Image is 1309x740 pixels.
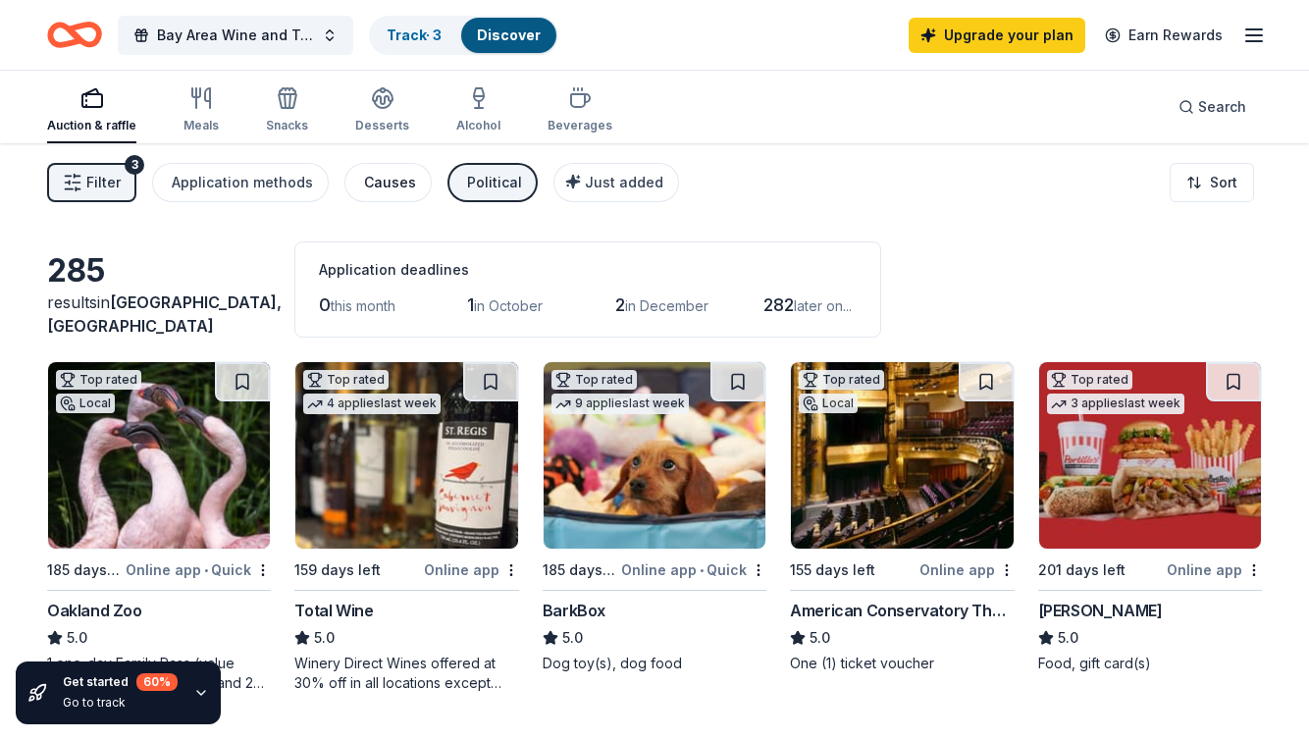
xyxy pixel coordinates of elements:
[543,654,766,673] div: Dog toy(s), dog food
[615,294,625,315] span: 2
[467,171,522,194] div: Political
[294,558,381,582] div: 159 days left
[543,361,766,673] a: Image for BarkBoxTop rated9 applieslast week185 days leftOnline app•QuickBarkBox5.0Dog toy(s), do...
[344,163,432,202] button: Causes
[700,562,704,578] span: •
[183,118,219,133] div: Meals
[1038,558,1126,582] div: 201 days left
[919,557,1015,582] div: Online app
[791,362,1013,549] img: Image for American Conservatory Theater
[355,118,409,133] div: Desserts
[1039,362,1261,549] img: Image for Portillo's
[266,79,308,143] button: Snacks
[63,695,178,711] div: Go to track
[126,557,271,582] div: Online app Quick
[790,558,875,582] div: 155 days left
[47,163,136,202] button: Filter3
[294,654,518,693] div: Winery Direct Wines offered at 30% off in all locations except [GEOGRAPHIC_DATA], [GEOGRAPHIC_DAT...
[387,26,442,43] a: Track· 3
[553,163,679,202] button: Just added
[295,362,517,549] img: Image for Total Wine
[1198,95,1246,119] span: Search
[331,297,395,314] span: this month
[319,294,331,315] span: 0
[1058,626,1078,650] span: 5.0
[551,394,689,414] div: 9 applies last week
[47,118,136,133] div: Auction & raffle
[56,370,141,390] div: Top rated
[157,24,314,47] span: Bay Area Wine and Travel Auction 2026
[136,673,178,691] div: 60 %
[204,562,208,578] span: •
[266,118,308,133] div: Snacks
[47,251,271,291] div: 285
[67,626,87,650] span: 5.0
[56,394,115,413] div: Local
[48,362,270,549] img: Image for Oakland Zoo
[1038,654,1262,673] div: Food, gift card(s)
[47,558,122,582] div: 185 days left
[152,163,329,202] button: Application methods
[799,370,884,390] div: Top rated
[1047,394,1184,414] div: 3 applies last week
[47,12,102,58] a: Home
[1210,171,1237,194] span: Sort
[551,370,637,390] div: Top rated
[621,557,766,582] div: Online app Quick
[47,292,282,336] span: [GEOGRAPHIC_DATA], [GEOGRAPHIC_DATA]
[47,361,271,693] a: Image for Oakland ZooTop ratedLocal185 days leftOnline app•QuickOakland Zoo5.01 one-day Family Pa...
[125,155,144,175] div: 3
[364,171,416,194] div: Causes
[172,171,313,194] div: Application methods
[63,673,178,691] div: Get started
[562,626,583,650] span: 5.0
[810,626,830,650] span: 5.0
[47,599,142,622] div: Oakland Zoo
[1167,557,1262,582] div: Online app
[474,297,543,314] span: in October
[303,394,441,414] div: 4 applies last week
[355,79,409,143] button: Desserts
[294,599,373,622] div: Total Wine
[47,292,282,336] span: in
[47,79,136,143] button: Auction & raffle
[1170,163,1254,202] button: Sort
[790,599,1014,622] div: American Conservatory Theater
[543,558,617,582] div: 185 days left
[909,18,1085,53] a: Upgrade your plan
[543,599,605,622] div: BarkBox
[790,361,1014,673] a: Image for American Conservatory TheaterTop ratedLocal155 days leftOnline appAmerican Conservatory...
[790,654,1014,673] div: One (1) ticket voucher
[319,258,857,282] div: Application deadlines
[294,361,518,693] a: Image for Total WineTop rated4 applieslast week159 days leftOnline appTotal Wine5.0Winery Direct ...
[1038,599,1163,622] div: [PERSON_NAME]
[544,362,765,549] img: Image for BarkBox
[1093,18,1234,53] a: Earn Rewards
[625,297,708,314] span: in December
[183,79,219,143] button: Meals
[424,557,519,582] div: Online app
[1038,361,1262,673] a: Image for Portillo'sTop rated3 applieslast week201 days leftOnline app[PERSON_NAME]5.0Food, gift ...
[47,291,271,338] div: results
[1047,370,1132,390] div: Top rated
[467,294,474,315] span: 1
[303,370,389,390] div: Top rated
[799,394,858,413] div: Local
[763,294,794,315] span: 282
[585,174,663,190] span: Just added
[548,79,612,143] button: Beverages
[548,118,612,133] div: Beverages
[369,16,558,55] button: Track· 3Discover
[314,626,335,650] span: 5.0
[794,297,852,314] span: later on...
[1163,87,1262,127] button: Search
[447,163,538,202] button: Political
[477,26,541,43] a: Discover
[456,118,500,133] div: Alcohol
[456,79,500,143] button: Alcohol
[86,171,121,194] span: Filter
[118,16,353,55] button: Bay Area Wine and Travel Auction 2026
